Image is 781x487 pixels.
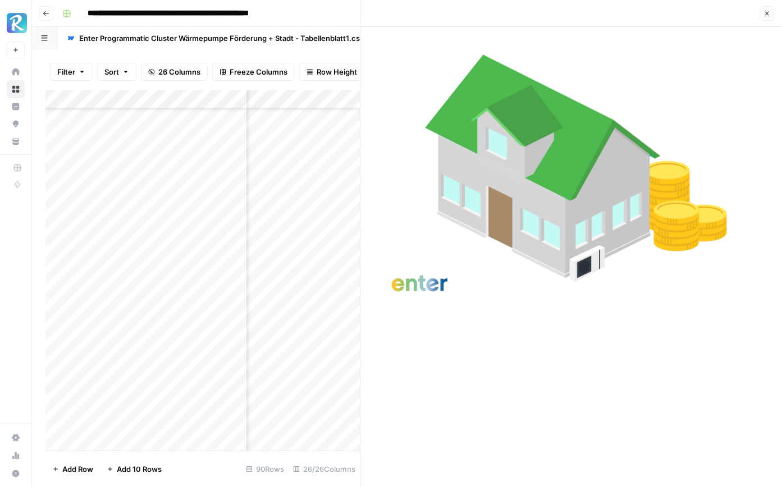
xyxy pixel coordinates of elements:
[7,98,25,116] a: Insights
[299,63,364,81] button: Row Height
[57,27,386,49] a: Enter Programmatic Cluster Wärmepumpe Förderung + Stadt - Tabellenblatt1.csv
[7,80,25,98] a: Browse
[7,429,25,447] a: Settings
[7,9,25,37] button: Workspace: Radyant
[100,460,168,478] button: Add 10 Rows
[7,447,25,465] a: Usage
[158,66,200,77] span: 26 Columns
[97,63,136,81] button: Sort
[212,63,295,81] button: Freeze Columns
[45,460,100,478] button: Add Row
[7,115,25,133] a: Opportunities
[7,63,25,81] a: Home
[241,460,289,478] div: 90 Rows
[141,63,208,81] button: 26 Columns
[62,463,93,475] span: Add Row
[7,13,27,33] img: Radyant Logo
[79,33,364,44] div: Enter Programmatic Cluster Wärmepumpe Förderung + Stadt - Tabellenblatt1.csv
[230,66,287,77] span: Freeze Columns
[117,463,162,475] span: Add 10 Rows
[57,66,75,77] span: Filter
[289,460,360,478] div: 26/26 Columns
[104,66,119,77] span: Sort
[7,465,25,483] button: Help + Support
[369,36,772,308] img: Row/Cell
[7,132,25,150] a: Your Data
[317,66,357,77] span: Row Height
[50,63,93,81] button: Filter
